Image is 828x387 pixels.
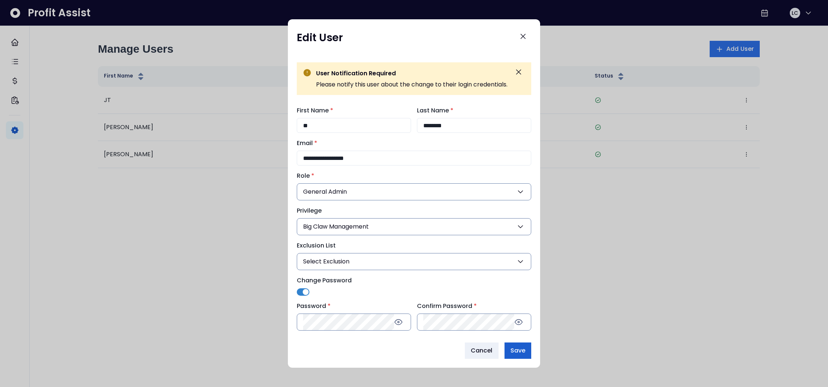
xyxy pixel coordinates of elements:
label: Privilege [297,206,527,215]
span: Cancel [471,346,493,355]
span: Save [510,346,525,355]
p: Please notify this user about the change to their login credentials. [316,80,507,89]
span: Big Claw Management [303,222,369,231]
span: Select Exclusion [303,257,349,266]
label: Email [297,139,527,148]
label: First Name [297,106,407,115]
button: Dismiss [512,65,525,79]
label: Change Password [297,276,527,285]
label: Role [297,171,527,180]
label: Exclusion List [297,241,527,250]
label: Password [297,302,407,311]
label: Confirm Password [417,302,527,311]
label: Last Name [417,106,527,115]
h1: Edit User [297,31,343,45]
button: Close [515,28,531,45]
span: User Notification Required [316,69,396,78]
button: Cancel [465,342,499,359]
button: Save [505,342,531,359]
span: General Admin [303,187,347,196]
